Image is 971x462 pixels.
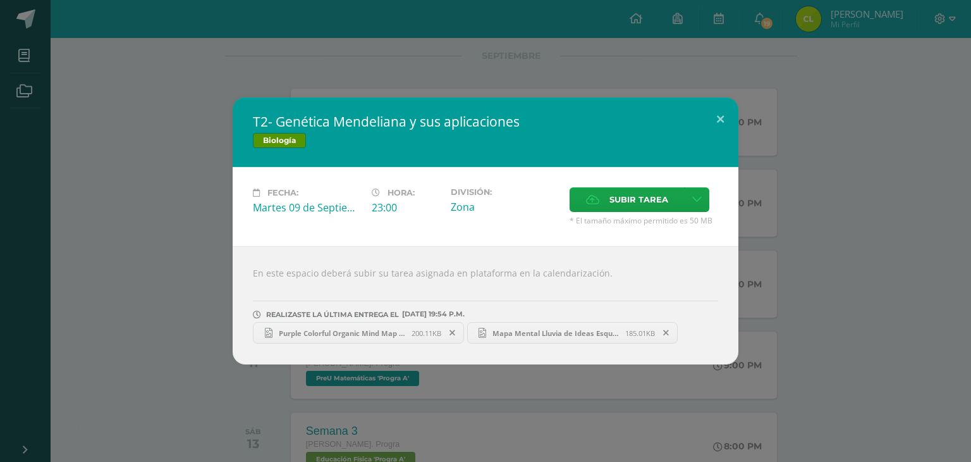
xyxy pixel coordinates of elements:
label: División: [451,187,559,197]
span: Purple Colorful Organic Mind Map Brainstorm.png [272,328,412,338]
a: Purple Colorful Organic Mind Map Brainstorm.png 200.11KB [253,322,464,344]
span: Fecha: [267,188,298,197]
span: * El tamaño máximo permitido es 50 MB [570,215,718,226]
span: Subir tarea [609,188,668,211]
div: 23:00 [372,201,441,215]
div: Martes 09 de Septiembre [253,201,362,215]
span: Biología [253,133,306,148]
span: 200.11KB [412,328,441,338]
span: Mapa Mental Lluvia de Ideas Esquema Sencillo Colorido Morado.png [486,328,625,338]
h2: T2- Genética Mendeliana y sus aplicaciones [253,113,718,130]
span: REALIZASTE LA ÚLTIMA ENTREGA EL [266,310,399,319]
button: Close (Esc) [702,97,738,140]
a: Mapa Mental Lluvia de Ideas Esquema Sencillo Colorido Morado.png 185.01KB [467,322,678,344]
div: En este espacio deberá subir su tarea asignada en plataforma en la calendarización. [233,246,738,365]
span: 185.01KB [625,328,655,338]
span: Remover entrega [656,326,677,340]
span: Hora: [388,188,415,197]
div: Zona [451,200,559,214]
span: Remover entrega [442,326,463,340]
